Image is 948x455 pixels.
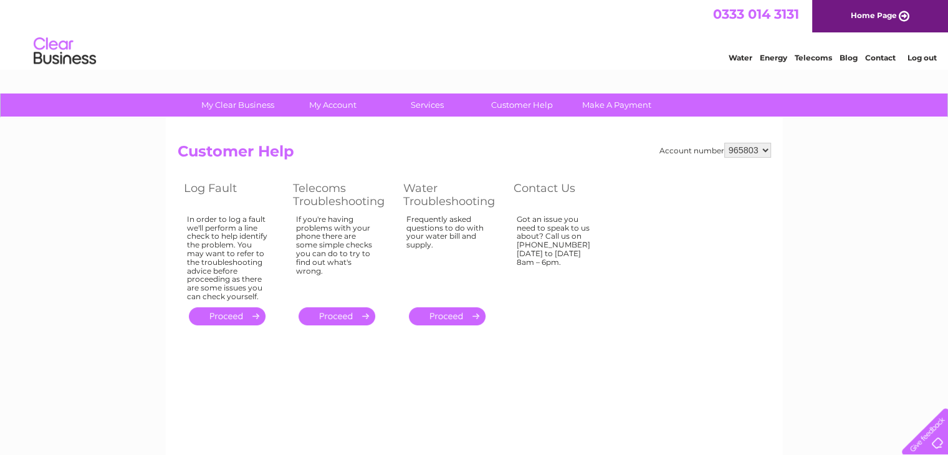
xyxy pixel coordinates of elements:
[507,178,616,211] th: Contact Us
[565,93,668,117] a: Make A Payment
[471,93,573,117] a: Customer Help
[406,215,489,296] div: Frequently asked questions to do with your water bill and supply.
[281,93,384,117] a: My Account
[907,53,936,62] a: Log out
[296,215,378,296] div: If you're having problems with your phone there are some simple checks you can do to try to find ...
[180,7,769,60] div: Clear Business is a trading name of Verastar Limited (registered in [GEOGRAPHIC_DATA] No. 3667643...
[287,178,397,211] th: Telecoms Troubleshooting
[178,143,771,166] h2: Customer Help
[178,178,287,211] th: Log Fault
[187,215,268,301] div: In order to log a fault we'll perform a line check to help identify the problem. You may want to ...
[795,53,832,62] a: Telecoms
[186,93,289,117] a: My Clear Business
[713,6,799,22] a: 0333 014 3131
[397,178,507,211] th: Water Troubleshooting
[409,307,486,325] a: .
[376,93,479,117] a: Services
[189,307,266,325] a: .
[865,53,896,62] a: Contact
[299,307,375,325] a: .
[760,53,787,62] a: Energy
[659,143,771,158] div: Account number
[517,215,598,296] div: Got an issue you need to speak to us about? Call us on [PHONE_NUMBER] [DATE] to [DATE] 8am – 6pm.
[840,53,858,62] a: Blog
[33,32,97,70] img: logo.png
[729,53,752,62] a: Water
